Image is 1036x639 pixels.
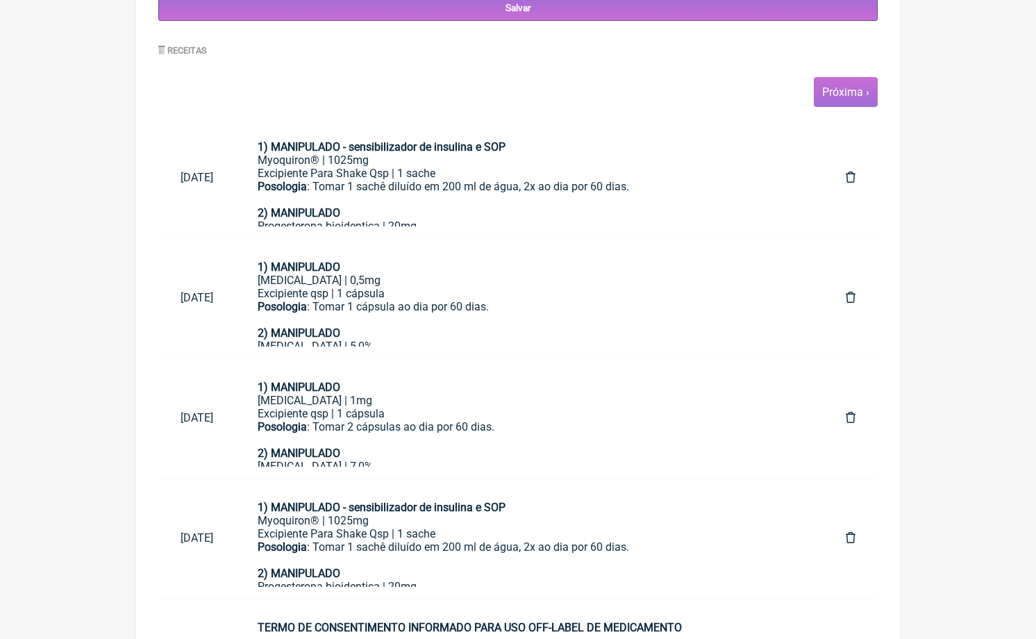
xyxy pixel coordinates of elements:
[235,370,824,467] a: 1) MANIPULADO[MEDICAL_DATA] | 1mgExcipiente qsp | 1 cápsulaPosologia: Tomar 2 cápsulas ao dia por...
[258,153,801,167] div: Myoquiron® | 1025mg
[158,160,235,195] a: [DATE]
[235,129,824,226] a: 1) MANIPULADO - sensibilizador de insulina e SOPMyoquiron® | 1025mgExcipiente Para Shake Qsp | 1 ...
[258,287,801,300] div: Excipiente qsp | 1 cápsula
[258,206,340,219] strong: 2) MANIPULADO
[258,167,801,180] div: Excipiente Para Shake Qsp | 1 sache
[258,460,801,473] div: [MEDICAL_DATA] | 7,0%
[258,540,307,554] strong: Posologia
[258,260,340,274] strong: 1) MANIPULADO
[258,527,801,540] div: Excipiente Para Shake Qsp | 1 sache
[158,77,878,107] nav: pager
[258,394,801,407] div: [MEDICAL_DATA] | 1mg
[158,520,235,556] a: [DATE]
[258,140,506,153] strong: 1) MANIPULADO - sensibilizador de insulina e SOP
[258,540,801,567] div: : Tomar 1 sachê diluído em 200 ml de água, 2x ao dia por 60 dias.
[258,300,307,313] strong: Posologia
[258,300,801,326] div: : Tomar 1 cápsula ao dia por 60 dias.
[235,249,824,347] a: 1) MANIPULADO[MEDICAL_DATA] | 0,5mgExcipiente qsp | 1 cápsulaPosologia: Tomar 1 cápsula ao dia po...
[258,580,801,593] div: Progesterona bioidentica | 20mg
[258,381,340,394] strong: 1) MANIPULADO
[158,280,235,315] a: [DATE]
[258,447,340,460] strong: 2) MANIPULADO
[258,340,801,353] div: [MEDICAL_DATA] | 5,0%
[258,420,307,433] strong: Posologia
[258,326,340,340] strong: 2) MANIPULADO
[235,490,824,587] a: 1) MANIPULADO - sensibilizador de insulina e SOPMyoquiron® | 1025mgExcipiente Para Shake Qsp | 1 ...
[258,514,801,527] div: Myoquiron® | 1025mg
[258,274,801,287] div: [MEDICAL_DATA] | 0,5mg
[822,85,869,99] a: Próxima ›
[258,621,682,634] strong: TERMO DE CONSENTIMENTO INFORMADO PARA USO OFF-LABEL DE MEDICAMENTO
[158,45,207,56] label: Receitas
[258,420,801,447] div: : Tomar 2 cápsulas ao dia por 60 dias.
[258,219,801,233] div: Progesterona bioidentica | 20mg
[258,501,506,514] strong: 1) MANIPULADO - sensibilizador de insulina e SOP
[258,180,307,193] strong: Posologia
[158,400,235,435] a: [DATE]
[258,407,801,420] div: Excipiente qsp | 1 cápsula
[258,567,340,580] strong: 2) MANIPULADO
[258,180,801,206] div: : Tomar 1 sachê diluído em 200 ml de água, 2x ao dia por 60 dias.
